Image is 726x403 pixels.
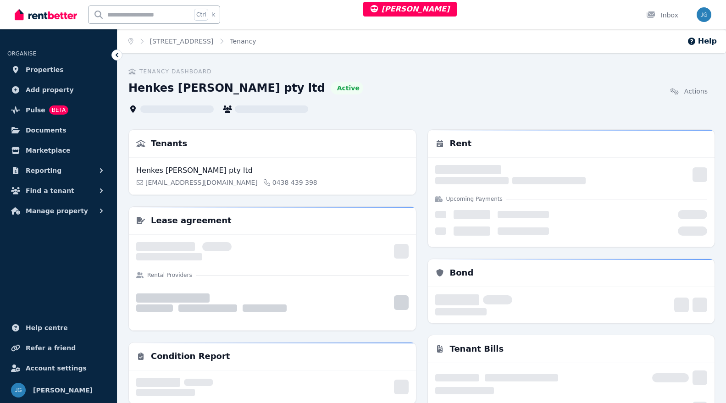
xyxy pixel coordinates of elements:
[136,178,258,187] a: [EMAIL_ADDRESS][DOMAIN_NAME]
[230,38,256,45] a: Tenancy
[7,161,110,180] button: Reporting
[646,11,678,20] div: Inbox
[697,7,711,22] img: Jeremy Goldschmidt
[337,83,360,93] span: Active
[7,202,110,220] button: Manage property
[7,101,110,119] a: PulseBETA
[7,141,110,160] a: Marketplace
[33,385,93,396] span: [PERSON_NAME]
[139,68,212,75] span: Tenancy Dashboard
[263,178,317,187] a: 0438 439 398
[151,350,230,363] h3: Condition Report
[147,271,192,279] h4: Rental Providers
[151,137,187,150] h3: Tenants
[26,342,76,353] span: Refer a friend
[15,8,77,22] img: RentBetter
[7,61,110,79] a: Properties
[49,105,68,115] span: BETA
[7,359,110,377] a: Account settings
[26,84,74,95] span: Add property
[7,81,110,99] a: Add property
[450,266,474,279] h3: Bond
[212,11,215,18] span: k
[194,9,208,21] span: Ctrl
[26,363,87,374] span: Account settings
[26,185,74,196] span: Find a tenant
[26,205,88,216] span: Manage property
[663,83,715,99] a: Actions
[117,29,267,53] nav: Breadcrumb
[136,165,253,176] p: Henkes [PERSON_NAME] pty ltd
[26,64,64,75] span: Properties
[150,38,214,45] a: [STREET_ADDRESS]
[687,36,717,47] button: Help
[26,165,61,176] span: Reporting
[26,322,68,333] span: Help centre
[7,339,110,357] a: Refer a friend
[450,342,504,355] h3: Tenant Bills
[11,383,26,397] img: Jeremy Goldschmidt
[26,105,45,116] span: Pulse
[151,214,232,227] h3: Lease agreement
[26,125,67,136] span: Documents
[7,121,110,139] a: Documents
[26,145,70,156] span: Marketplace
[371,5,450,13] span: [PERSON_NAME]
[7,319,110,337] a: Help centre
[128,81,325,95] h1: Henkes [PERSON_NAME] pty ltd
[7,182,110,200] button: Find a tenant
[446,195,503,203] h4: Upcoming Payments
[450,137,472,150] h3: Rent
[7,50,36,57] span: ORGANISE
